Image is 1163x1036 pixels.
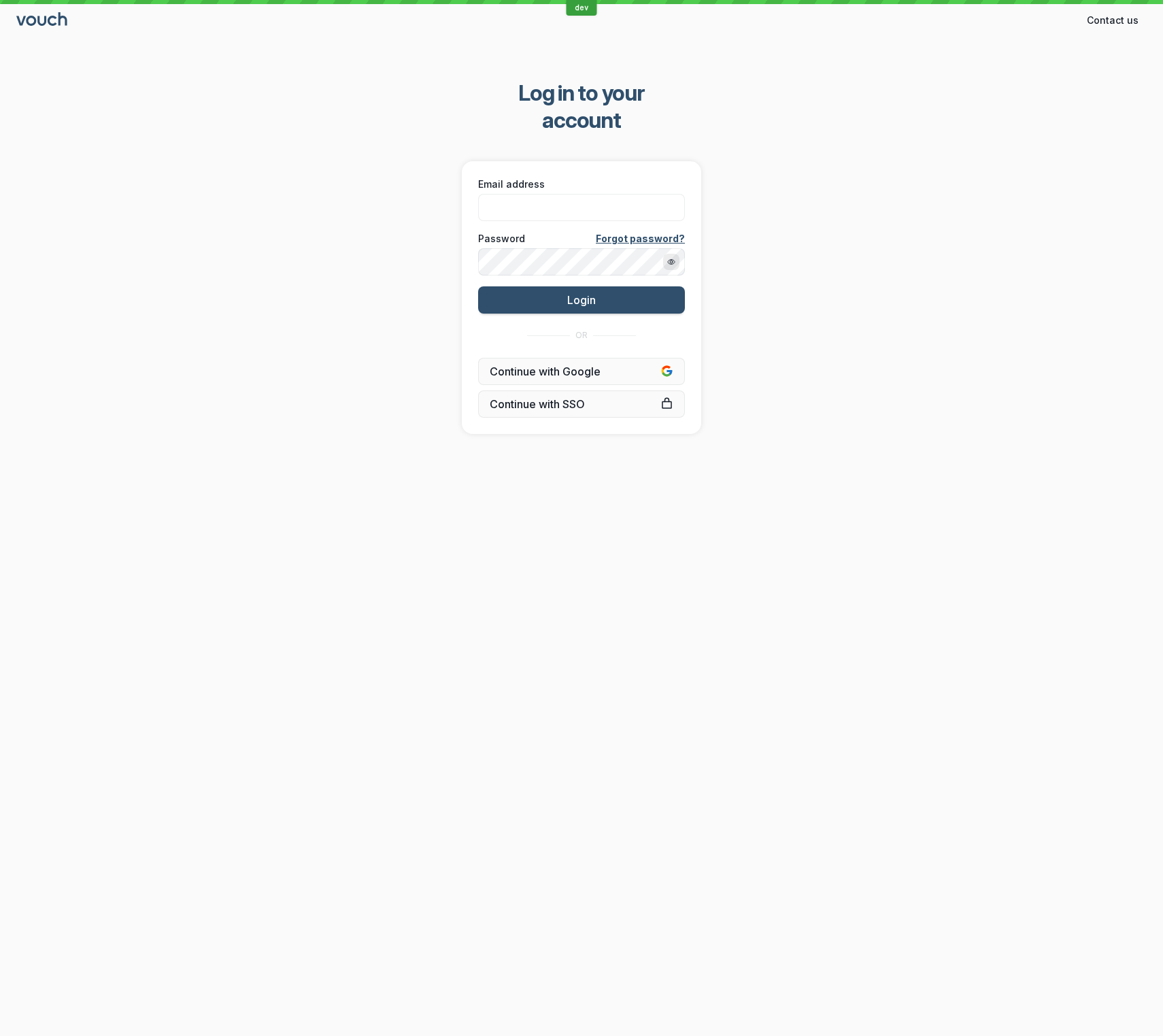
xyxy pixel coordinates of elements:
[1087,14,1139,27] span: Contact us
[663,254,679,270] button: Show password
[567,293,596,307] span: Login
[478,286,685,314] button: Login
[490,397,673,411] span: Continue with SSO
[478,358,685,385] button: Continue with Google
[1079,10,1147,31] button: Contact us
[490,365,673,378] span: Continue with Google
[478,390,685,418] a: Continue with SSO
[478,232,525,246] span: Password
[575,330,588,341] span: OR
[596,232,685,246] a: Forgot password?
[16,15,69,27] a: Go to sign in
[478,178,545,191] span: Email address
[480,80,684,134] span: Log in to your account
